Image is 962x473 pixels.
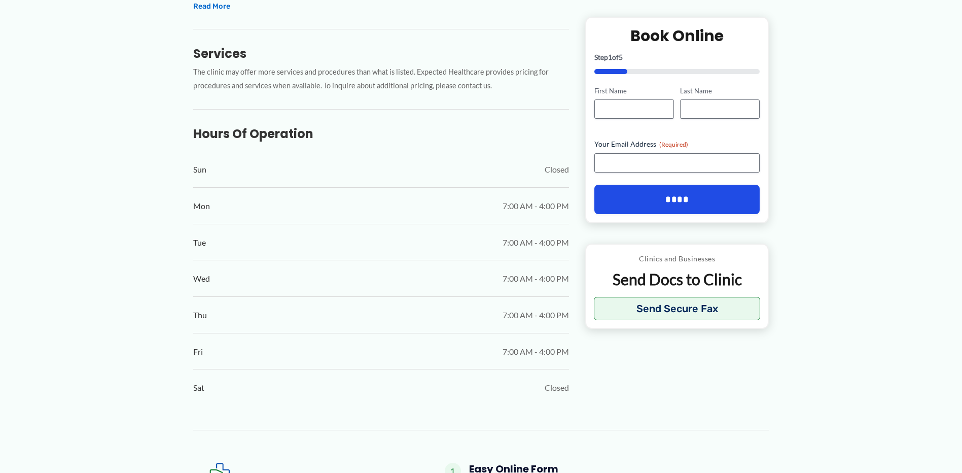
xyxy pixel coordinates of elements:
[594,139,760,149] label: Your Email Address
[193,380,204,395] span: Sat
[193,46,569,61] h3: Services
[545,380,569,395] span: Closed
[193,198,210,214] span: Mon
[193,162,206,177] span: Sun
[193,235,206,250] span: Tue
[680,86,760,95] label: Last Name
[608,52,612,61] span: 1
[594,53,760,60] p: Step of
[503,271,569,286] span: 7:00 AM - 4:00 PM
[193,308,207,323] span: Thu
[503,198,569,214] span: 7:00 AM - 4:00 PM
[619,52,623,61] span: 5
[193,126,569,142] h3: Hours of Operation
[594,25,760,45] h2: Book Online
[594,269,761,289] p: Send Docs to Clinic
[503,308,569,323] span: 7:00 AM - 4:00 PM
[545,162,569,177] span: Closed
[193,271,210,286] span: Wed
[594,86,674,95] label: First Name
[503,235,569,250] span: 7:00 AM - 4:00 PM
[193,1,230,13] button: Read More
[659,141,688,148] span: (Required)
[594,252,761,265] p: Clinics and Businesses
[594,297,761,320] button: Send Secure Fax
[193,65,569,93] p: The clinic may offer more services and procedures than what is listed. Expected Healthcare provid...
[503,344,569,359] span: 7:00 AM - 4:00 PM
[193,344,203,359] span: Fri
